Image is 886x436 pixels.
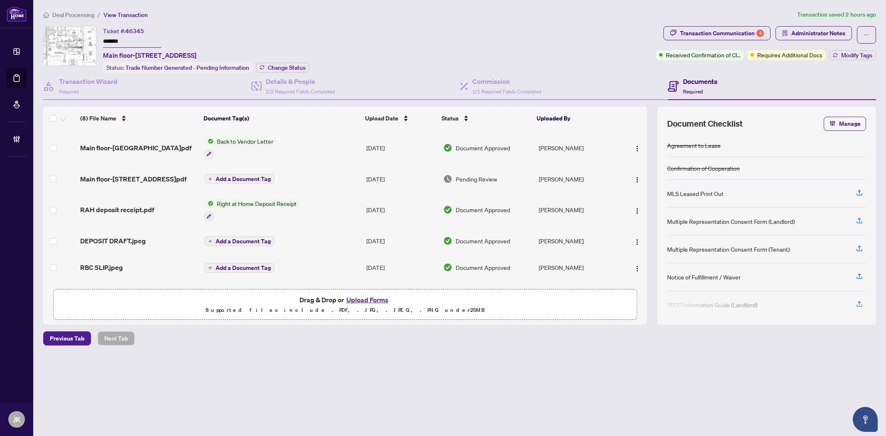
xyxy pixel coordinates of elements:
[363,192,439,228] td: [DATE]
[216,176,271,182] span: Add a Document Tag
[363,166,439,192] td: [DATE]
[634,265,641,272] img: Logo
[535,192,620,228] td: [PERSON_NAME]
[363,228,439,254] td: [DATE]
[204,235,275,246] button: Add a Document Tag
[829,50,876,60] button: Modify Tags
[80,236,146,246] span: DEPOSIT DRAFT.jpeg
[443,174,452,184] img: Document Status
[631,261,644,274] button: Logo
[456,263,510,272] span: Document Approved
[43,331,91,345] button: Previous Tab
[266,88,335,95] span: 2/2 Required Fields Completed
[667,217,795,226] div: Multiple Representation Consent Form (Landlord)
[683,88,703,95] span: Required
[363,130,439,166] td: [DATE]
[204,236,275,246] button: Add a Document Tag
[680,27,764,40] div: Transaction Communication
[841,52,872,58] span: Modify Tags
[839,117,861,130] span: Manage
[472,76,541,86] h4: Commission
[59,76,118,86] h4: Transaction Wizard
[214,199,300,208] span: Right at Home Deposit Receipt
[666,50,741,59] span: Received Confirmation of Closing
[204,174,275,184] button: Add a Document Tag
[443,236,452,245] img: Document Status
[667,141,721,150] div: Agreement to Lease
[456,174,497,184] span: Pending Review
[864,32,869,38] span: ellipsis
[631,234,644,247] button: Logo
[634,176,641,183] img: Logo
[256,63,309,73] button: Change Status
[103,50,196,60] span: Main floor-[STREET_ADDRESS]
[98,331,135,345] button: Next Tab
[13,414,21,425] span: JK
[853,407,878,432] button: Open asap
[535,281,620,316] td: [PERSON_NAME]
[667,272,741,282] div: Notice of Fulfillment / Waiver
[535,254,620,281] td: [PERSON_NAME]
[667,118,743,130] span: Document Checklist
[362,107,438,130] th: Upload Date
[797,10,876,20] article: Transaction saved 2 hours ago
[438,107,534,130] th: Status
[663,26,771,40] button: Transaction Communication4
[472,88,541,95] span: 1/1 Required Fields Completed
[204,137,214,146] img: Status Icon
[125,64,249,71] span: Trade Number Generated - Pending Information
[443,263,452,272] img: Document Status
[204,199,214,208] img: Status Icon
[299,294,391,305] span: Drag & Drop or
[443,143,452,152] img: Document Status
[456,236,510,245] span: Document Approved
[756,29,764,37] div: 4
[456,205,510,214] span: Document Approved
[204,199,300,221] button: Status IconRight at Home Deposit Receipt
[667,164,740,173] div: Confirmation of Cooperation
[125,27,144,35] span: 46345
[791,27,845,40] span: Administrator Notes
[631,141,644,154] button: Logo
[80,114,116,123] span: (8) File Name
[52,11,94,19] span: Deal Processing
[535,130,620,166] td: [PERSON_NAME]
[80,262,123,272] span: RBC SLIP.jpeg
[365,114,398,123] span: Upload Date
[782,30,788,36] span: solution
[44,27,96,66] img: IMG-X12256236_1.jpg
[268,65,306,71] span: Change Status
[216,238,271,244] span: Add a Document Tag
[667,189,724,198] div: MLS Leased Print Out
[77,107,200,130] th: (8) File Name
[103,11,148,19] span: View Transaction
[204,263,275,273] button: Add a Document Tag
[456,143,510,152] span: Document Approved
[216,265,271,271] span: Add a Document Tag
[50,332,84,345] span: Previous Tab
[204,137,277,159] button: Status IconBack to Vendor Letter
[214,137,277,146] span: Back to Vendor Letter
[363,281,439,316] td: [DATE]
[7,6,27,22] img: logo
[98,10,100,20] li: /
[443,205,452,214] img: Document Status
[533,107,618,130] th: Uploaded By
[204,262,275,273] button: Add a Document Tag
[103,26,144,36] div: Ticket #:
[667,245,790,254] div: Multiple Representation Consent Form (Tenant)
[344,294,391,305] button: Upload Forms
[59,305,632,315] p: Supported files include .PDF, .JPG, .JPEG, .PNG under 25 MB
[634,145,641,152] img: Logo
[634,208,641,214] img: Logo
[535,228,620,254] td: [PERSON_NAME]
[442,114,459,123] span: Status
[631,172,644,186] button: Logo
[683,76,717,86] h4: Documents
[80,174,187,184] span: Main floor-[STREET_ADDRESS]pdf
[208,177,212,181] span: plus
[80,205,154,215] span: RAH deposit receipt.pdf
[634,239,641,245] img: Logo
[757,50,822,59] span: Requires Additional Docs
